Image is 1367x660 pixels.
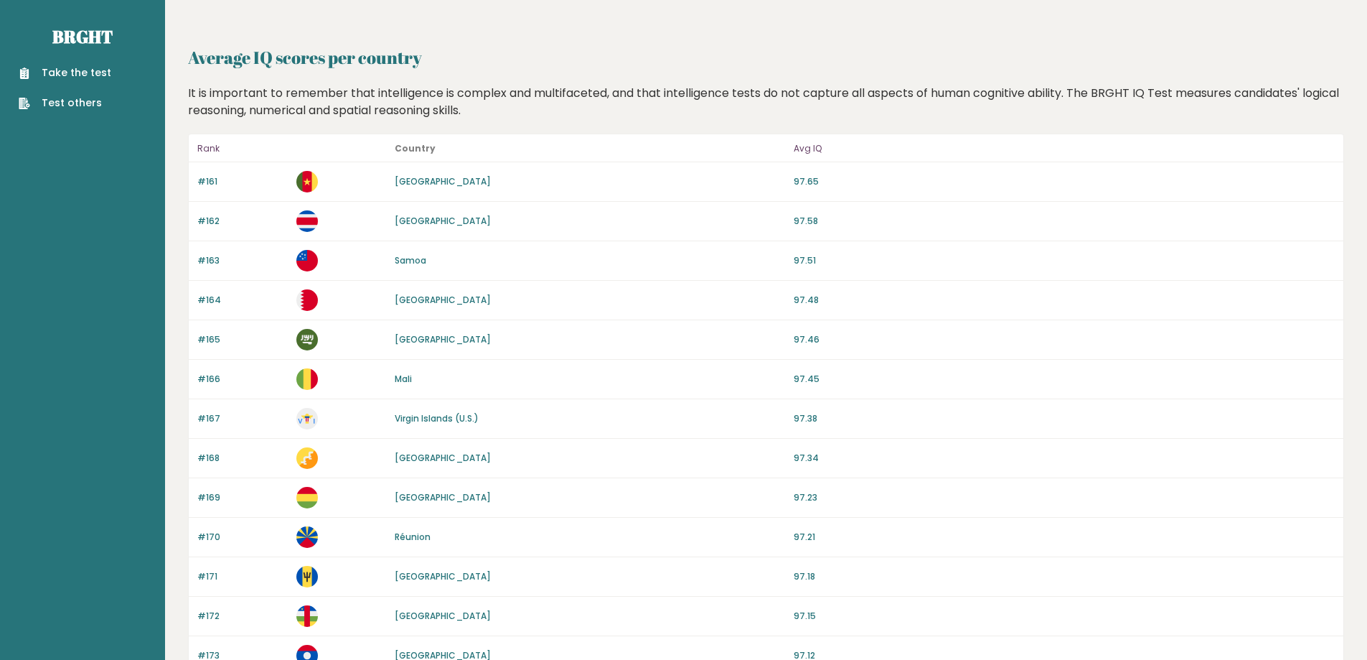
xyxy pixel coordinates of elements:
[296,289,318,311] img: bh.svg
[794,373,1335,386] p: 97.45
[197,531,288,544] p: #170
[296,368,318,390] img: ml.svg
[794,491,1335,504] p: 97.23
[395,531,431,543] a: Réunion
[296,487,318,508] img: bo.svg
[197,570,288,583] p: #171
[296,329,318,350] img: sa.svg
[794,333,1335,346] p: 97.46
[395,294,491,306] a: [GEOGRAPHIC_DATA]
[188,45,1344,70] h2: Average IQ scores per country
[395,333,491,345] a: [GEOGRAPHIC_DATA]
[197,294,288,307] p: #164
[395,452,491,464] a: [GEOGRAPHIC_DATA]
[197,333,288,346] p: #165
[395,570,491,582] a: [GEOGRAPHIC_DATA]
[296,447,318,469] img: bt.svg
[794,175,1335,188] p: 97.65
[794,294,1335,307] p: 97.48
[296,526,318,548] img: re.svg
[183,85,1350,119] div: It is important to remember that intelligence is complex and multifaceted, and that intelligence ...
[395,373,412,385] a: Mali
[296,408,318,429] img: vi.svg
[197,452,288,465] p: #168
[794,140,1335,157] p: Avg IQ
[197,610,288,623] p: #172
[197,254,288,267] p: #163
[197,412,288,425] p: #167
[794,412,1335,425] p: 97.38
[794,570,1335,583] p: 97.18
[197,373,288,386] p: #166
[197,491,288,504] p: #169
[296,210,318,232] img: cr.svg
[395,491,491,503] a: [GEOGRAPHIC_DATA]
[794,531,1335,544] p: 97.21
[395,412,479,424] a: Virgin Islands (U.S.)
[52,25,113,48] a: Brght
[296,605,318,627] img: cf.svg
[395,610,491,622] a: [GEOGRAPHIC_DATA]
[395,254,426,266] a: Samoa
[19,96,111,111] a: Test others
[395,215,491,227] a: [GEOGRAPHIC_DATA]
[197,140,288,157] p: Rank
[395,142,436,154] b: Country
[794,254,1335,267] p: 97.51
[197,175,288,188] p: #161
[395,175,491,187] a: [GEOGRAPHIC_DATA]
[794,452,1335,465] p: 97.34
[197,215,288,228] p: #162
[794,215,1335,228] p: 97.58
[296,171,318,192] img: cm.svg
[296,566,318,587] img: bb.svg
[19,65,111,80] a: Take the test
[794,610,1335,623] p: 97.15
[296,250,318,271] img: ws.svg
